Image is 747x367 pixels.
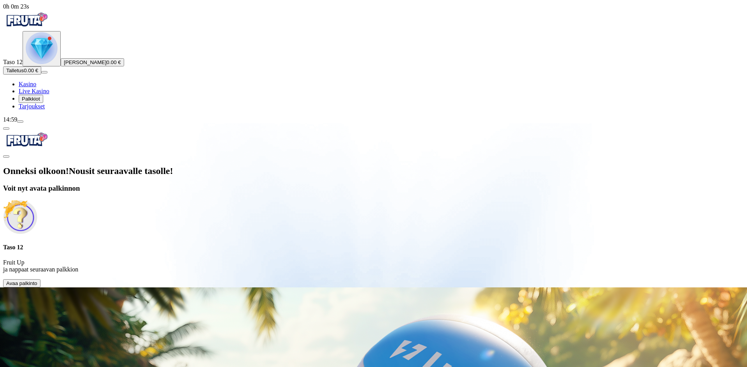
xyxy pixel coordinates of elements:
[19,103,45,110] a: gift-inverted iconTarjoukset
[19,103,45,110] span: Tarjoukset
[26,32,58,64] img: level unlocked
[64,59,107,65] span: [PERSON_NAME]
[3,10,744,110] nav: Primary
[19,81,36,87] span: Kasino
[6,68,24,73] span: Talletus
[3,144,50,151] a: Fruta
[3,200,37,234] img: Unlock reward icon
[41,71,47,73] button: menu
[69,166,173,176] span: Nousit seuraavalle tasolle!
[24,68,38,73] span: 0.00 €
[3,155,9,158] button: close
[23,31,61,66] button: level unlocked
[3,10,50,30] img: Fruta
[6,280,37,286] span: Avaa palkinto
[107,59,121,65] span: 0.00 €
[3,259,744,273] p: Fruit Up ja nappaat seuraavan palkkion
[3,279,40,287] button: Avaa palkinto
[3,24,50,31] a: Fruta
[3,66,41,75] button: Talletusplus icon0.00 €
[3,130,50,150] img: Fruta
[19,88,49,94] span: Live Kasino
[3,59,23,65] span: Taso 12
[19,81,36,87] a: diamond iconKasino
[19,88,49,94] a: poker-chip iconLive Kasino
[3,166,69,176] span: Onneksi olkoon!
[3,116,17,123] span: 14:59
[3,184,744,193] h3: Voit nyt avata palkinnon
[22,96,40,102] span: Palkkiot
[3,244,744,251] h4: Taso 12
[3,127,9,130] button: chevron-left icon
[3,3,29,10] span: user session time
[61,58,124,66] button: [PERSON_NAME]0.00 €
[17,120,23,123] button: menu
[19,95,43,103] button: reward iconPalkkiot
